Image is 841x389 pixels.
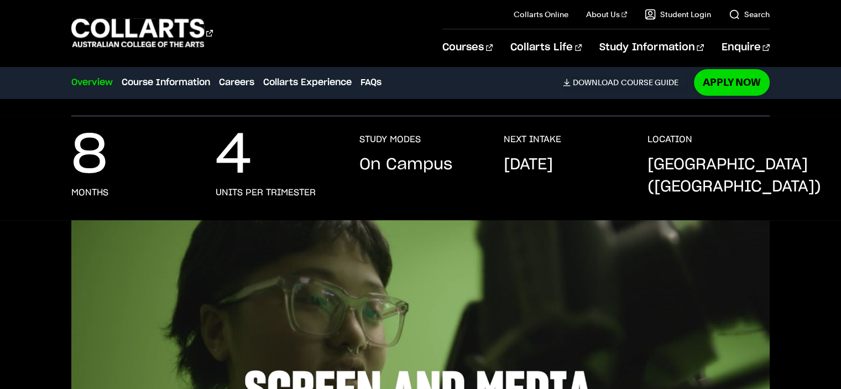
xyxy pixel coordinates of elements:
a: Search [729,9,770,20]
a: DownloadCourse Guide [563,77,687,87]
a: FAQs [361,76,382,89]
a: Overview [71,76,113,89]
p: 4 [216,134,252,178]
a: Enquire [722,29,770,66]
h3: units per trimester [216,187,316,198]
a: Apply Now [694,69,770,95]
a: Courses [442,29,493,66]
p: On Campus [359,154,452,176]
a: Collarts Life [510,29,582,66]
p: 8 [71,134,107,178]
a: Course Information [122,76,210,89]
a: About Us [586,9,627,20]
a: Collarts Online [514,9,568,20]
a: Student Login [645,9,711,20]
p: [GEOGRAPHIC_DATA] ([GEOGRAPHIC_DATA]) [647,154,821,198]
div: Go to homepage [71,17,213,49]
h3: LOCATION [647,134,692,145]
h3: STUDY MODES [359,134,421,145]
a: Careers [219,76,254,89]
a: Collarts Experience [263,76,352,89]
h3: months [71,187,108,198]
span: Download [573,77,619,87]
p: [DATE] [504,154,553,176]
h3: NEXT INTAKE [504,134,561,145]
a: Study Information [599,29,703,66]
